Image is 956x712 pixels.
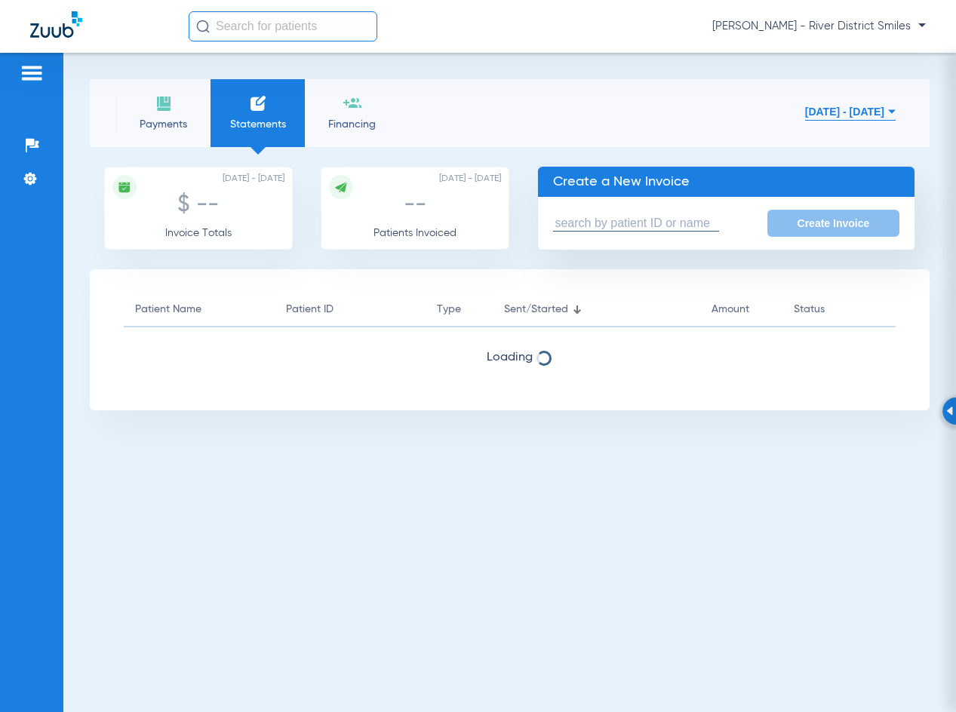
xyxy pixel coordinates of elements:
[286,301,334,318] div: Patient ID
[128,117,199,132] span: Payments
[155,94,173,112] img: payments icon
[712,19,926,34] span: [PERSON_NAME] - River District Smiles
[794,301,884,318] div: Status
[504,301,689,318] div: Sent/Started
[794,301,825,318] div: Status
[439,171,501,186] span: [DATE] - [DATE]
[177,194,219,216] span: $ --
[334,180,348,194] img: icon
[538,167,915,197] p: Create a New Invoice
[222,117,294,132] span: Statements
[712,301,749,318] div: Amount
[805,97,896,127] button: [DATE] - [DATE]
[504,301,568,318] div: Sent/Started
[343,94,361,112] img: financing icon
[404,194,426,216] span: --
[767,210,900,237] button: Create Invoice
[223,171,284,186] span: [DATE] - [DATE]
[30,11,82,38] img: Zuub Logo
[249,94,267,112] img: invoices icon
[553,216,719,232] input: search by patient ID or name
[712,301,771,318] div: Amount
[20,64,44,82] img: hamburger-icon
[373,228,456,238] span: Patients Invoiced
[135,301,201,318] div: Patient Name
[437,301,461,318] div: Type
[316,117,388,132] span: Financing
[189,11,377,41] input: Search for patients
[135,301,263,318] div: Patient Name
[196,20,210,33] img: Search Icon
[946,407,953,416] img: Arrow
[437,301,481,318] div: Type
[286,301,414,318] div: Patient ID
[118,180,131,194] img: icon
[124,350,896,365] span: Loading
[165,228,232,238] span: Invoice Totals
